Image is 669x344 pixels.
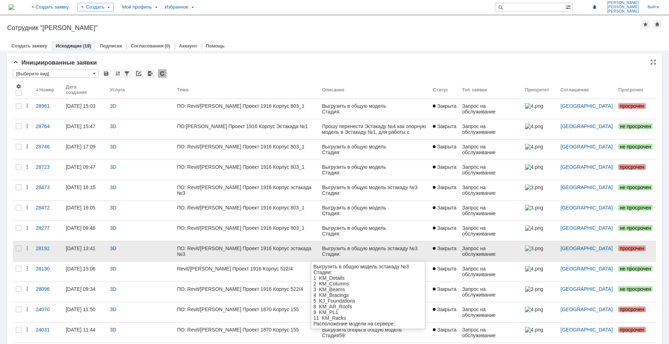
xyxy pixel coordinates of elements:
a: Закрыта [430,99,459,119]
div: Revit/[PERSON_NAME] Проект 1916 Корпус 522/4 [177,266,316,272]
a: ПО: Revit/[PERSON_NAME] Проект 1916 Корпус эстакада №3 [174,180,319,200]
div: Действия [24,286,30,292]
a: [GEOGRAPHIC_DATA] [561,205,613,211]
a: ПО:[PERSON_NAME] Проект 1916 Корпус Эстакада №1 [174,119,319,139]
div: Запрос на обслуживание [462,246,519,257]
span: Гродно 522_4 оси 1-7_рабочка [4,6,76,11]
div: Сделать домашней страницей [653,20,661,29]
div: 28746 [36,144,60,150]
span: не просрочен [618,205,653,211]
div: Тема [177,87,188,92]
div: Действия [24,164,30,170]
a: Запрос на обслуживание [459,99,522,119]
span: Закрыта [433,205,456,211]
img: 4.png [525,307,543,312]
div: [DATE] 09:48 [66,225,95,231]
div: [DATE] 16:05 [66,205,95,211]
a: [GEOGRAPHIC_DATA] [561,123,613,129]
div: Запрос на обслуживание [462,123,519,135]
a: просрочен [615,99,656,119]
a: 28746 [33,140,63,160]
th: Дата создания [63,81,107,99]
a: просрочен [615,160,656,180]
a: не просрочен [615,282,656,302]
img: 4.png [525,327,543,333]
div: [DATE] 15:03 [66,103,95,109]
a: 3.png [522,201,558,221]
div: Сотрудник "[PERSON_NAME]" [7,24,641,31]
span: не просрочен [618,286,653,292]
a: Исходящие [56,43,82,49]
div: ПО: Revit/[PERSON_NAME] Проект 1916 Корпус 803_1 [177,225,316,231]
span: просрочен [618,103,645,109]
a: Закрыта [430,140,459,160]
a: Закрыта [430,160,459,180]
a: ПО: Revit/[PERSON_NAME] Проект 1916 Корпус 803_1 [174,160,319,180]
div: Действия [24,184,30,190]
a: [GEOGRAPHIC_DATA] [561,246,613,251]
div: 28472 [36,205,60,211]
a: Запрос на обслуживание [459,221,522,241]
img: 3.png [525,246,543,251]
div: ПО: Revit/[PERSON_NAME] Проект 1916 Корпус 522/4 [177,286,316,292]
img: 4.png [525,225,543,231]
span: Закрыта [433,307,456,312]
div: Услуга [110,87,125,92]
div: Запрос на обслуживание [462,103,519,115]
span: [PERSON_NAME] [607,5,639,9]
a: Запрос на обслуживание [459,302,522,322]
img: 4.png [525,144,543,150]
a: Запрос на обслуживание [459,180,522,200]
a: [GEOGRAPHIC_DATA] [561,307,613,312]
a: Запрос на обслуживание [459,160,522,180]
div: 28130 [36,266,60,272]
div: 28192 [36,246,60,251]
div: Запрос на обслуживание [462,184,519,196]
div: Создать [77,3,114,11]
span: Инициированные заявки [13,59,97,66]
span: не просрочен [618,266,653,272]
a: Закрыта [430,262,459,282]
div: Запрос на обслуживание [462,225,519,237]
span: просрочен [618,246,645,251]
div: [DATE] 16:15 [66,184,95,190]
span: 59 [17,6,23,11]
a: не просрочен [615,180,656,200]
a: ПО: Revit/[PERSON_NAME] Проект 1916 Корпус эстакада №3 [174,241,319,261]
a: 4.png [522,99,558,119]
a: 3.png [522,241,558,261]
div: Описание [322,87,345,92]
a: [DATE] 11:44 [63,323,107,343]
a: Запрос на обслуживание [459,119,522,139]
a: Создать заявку [11,43,47,49]
a: ПО: Revit/[PERSON_NAME] Проект 1870 Корпус 155 [174,323,319,343]
div: [DATE] 09:47 [66,164,95,170]
div: Запрос на обслуживание [462,286,519,298]
div: Сортировка... [114,69,122,78]
a: 28130 [33,262,63,282]
div: (19) [83,43,91,49]
div: Запрос на обслуживание [462,266,519,277]
a: 4.png [522,119,558,139]
th: Тип заявки [459,81,522,99]
a: 3D [110,307,116,312]
div: [DATE] 15:06 [66,266,95,272]
div: 28764 [36,123,60,129]
img: download [2,34,103,40]
a: ПО: Revit/[PERSON_NAME] Проект 1870 Корпус 155 [174,302,319,322]
span: KM_SP_MTO_0712_Rev0_Mihailova [19,11,101,17]
a: [GEOGRAPHIC_DATA] [561,164,613,170]
div: [DATE] 17:09 [66,144,95,150]
div: Запрос на обслуживание [462,307,519,318]
a: [DATE] 16:15 [63,180,107,200]
a: ПО: Revit/[PERSON_NAME] Проект 1916 Корпус 803_1 [174,99,319,119]
span: не просрочен [618,144,653,150]
span: Закрыта [433,327,456,333]
a: 3D [110,103,116,109]
a: Закрыта [430,180,459,200]
a: не просрочен [615,201,656,221]
a: 3D [110,123,116,129]
div: 28096 [36,286,60,292]
div: 24031 [36,327,60,333]
a: Подписки [100,43,122,49]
